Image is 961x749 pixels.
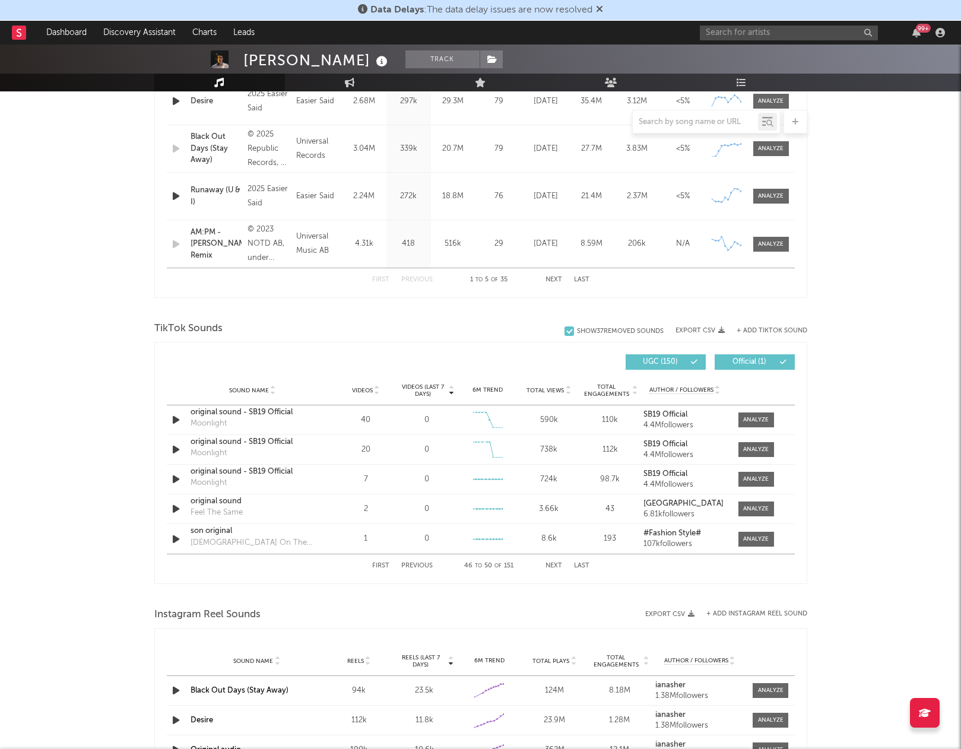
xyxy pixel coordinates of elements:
[590,715,649,726] div: 1.28M
[389,96,428,107] div: 297k
[582,474,638,485] div: 98.7k
[248,87,290,116] div: 2025 Easier Said
[191,448,227,459] div: Moonlight
[95,21,184,45] a: Discovery Assistant
[475,277,483,283] span: to
[191,537,315,549] div: [DEMOGRAPHIC_DATA] On The Weekend - Chapter & Verse Remix
[370,5,592,15] span: : The data delay issues are now resolved
[191,525,315,537] a: son original
[191,716,213,724] a: Desire
[663,96,703,107] div: <5%
[491,277,498,283] span: of
[296,135,339,163] div: Universal Records
[329,715,389,726] div: 112k
[248,128,290,170] div: © 2025 Republic Records, a division of UMG Recordings, Inc.
[582,533,638,545] div: 193
[526,191,566,202] div: [DATE]
[643,440,687,448] strong: SB19 Official
[715,354,795,370] button: Official(1)
[389,143,428,155] div: 339k
[248,223,290,265] div: © 2023 NOTD AB, under exclusive license to Universal Music AB
[460,386,515,395] div: 6M Trend
[582,444,638,456] div: 112k
[434,143,472,155] div: 20.7M
[521,503,576,515] div: 3.66k
[532,658,569,665] span: Total Plays
[663,238,703,250] div: N/A
[582,503,638,515] div: 43
[405,50,480,68] button: Track
[521,444,576,456] div: 738k
[626,354,706,370] button: UGC(150)
[521,474,576,485] div: 724k
[389,238,428,250] div: 418
[643,451,726,459] div: 4.4M followers
[191,496,315,507] a: original sound
[352,387,373,394] span: Videos
[191,466,315,478] a: original sound - SB19 Official
[191,477,227,489] div: Moonlight
[633,118,758,127] input: Search by song name or URL
[478,143,520,155] div: 79
[191,131,242,166] div: Black Out Days (Stay Away)
[526,96,566,107] div: [DATE]
[233,658,273,665] span: Sound Name
[395,685,454,697] div: 23.5k
[545,277,562,283] button: Next
[338,444,394,456] div: 20
[38,21,95,45] a: Dashboard
[372,563,389,569] button: First
[456,559,522,573] div: 46 50 151
[395,715,454,726] div: 11.8k
[184,21,225,45] a: Charts
[582,414,638,426] div: 110k
[191,407,315,418] a: original sound - SB19 Official
[643,411,726,419] a: SB19 Official
[725,328,807,334] button: + Add TikTok Sound
[521,533,576,545] div: 8.6k
[574,563,589,569] button: Last
[191,436,315,448] a: original sound - SB19 Official
[649,386,713,394] span: Author / Followers
[643,470,687,478] strong: SB19 Official
[590,685,649,697] div: 8.18M
[399,383,447,398] span: Videos (last 7 days)
[590,654,642,668] span: Total Engagements
[655,711,744,719] a: ianasher
[582,383,630,398] span: Total Engagements
[395,654,447,668] span: Reels (last 7 days)
[737,328,807,334] button: + Add TikTok Sound
[572,191,611,202] div: 21.4M
[663,143,703,155] div: <5%
[424,533,429,545] div: 0
[722,358,777,366] span: Official ( 1 )
[225,21,263,45] a: Leads
[456,273,522,287] div: 1 5 35
[545,563,562,569] button: Next
[434,191,472,202] div: 18.8M
[655,722,744,730] div: 1.38M followers
[338,474,394,485] div: 7
[191,227,242,262] a: AM:PM - [PERSON_NAME] Remix
[424,503,429,515] div: 0
[401,277,433,283] button: Previous
[645,611,694,618] button: Export CSV
[655,741,686,748] strong: ianasher
[191,418,227,430] div: Moonlight
[617,96,657,107] div: 3.12M
[478,191,520,202] div: 76
[655,692,744,700] div: 1.38M followers
[655,741,744,749] a: ianasher
[191,185,242,208] a: Runaway (U & I)
[389,191,428,202] div: 272k
[643,510,726,519] div: 6.81k followers
[191,96,242,107] a: Desire
[617,143,657,155] div: 3.83M
[154,322,223,336] span: TikTok Sounds
[572,238,611,250] div: 8.59M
